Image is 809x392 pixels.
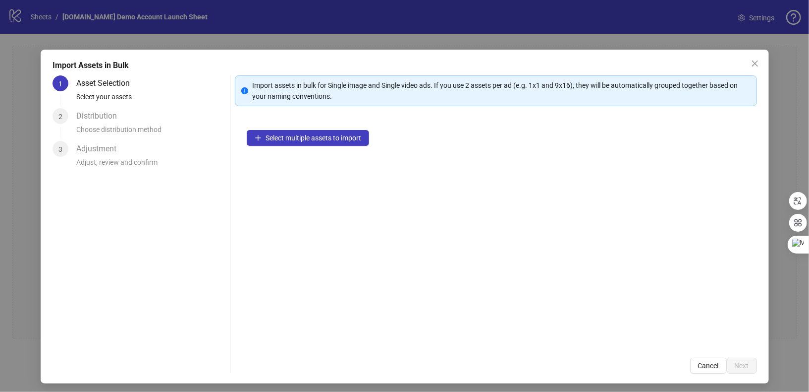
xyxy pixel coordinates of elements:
div: Distribution [76,108,125,124]
div: Choose distribution method [76,124,226,141]
div: Adjustment [76,141,124,157]
span: 1 [58,80,62,88]
div: Adjust, review and confirm [76,157,226,174]
button: Close [747,56,762,71]
span: info-circle [241,87,248,94]
span: 3 [58,145,62,153]
button: Cancel [690,358,726,374]
span: Cancel [698,362,718,370]
div: Import assets in bulk for Single image and Single video ads. If you use 2 assets per ad (e.g. 1x1... [252,80,751,102]
span: 2 [58,113,62,121]
div: Asset Selection [76,75,138,91]
button: Select multiple assets to import [247,130,369,146]
span: plus [255,134,262,141]
span: Select multiple assets to import [266,134,361,142]
div: Import Assets in Bulk [53,60,757,71]
div: Select your assets [76,91,226,108]
button: Next [726,358,756,374]
span: close [751,60,758,67]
